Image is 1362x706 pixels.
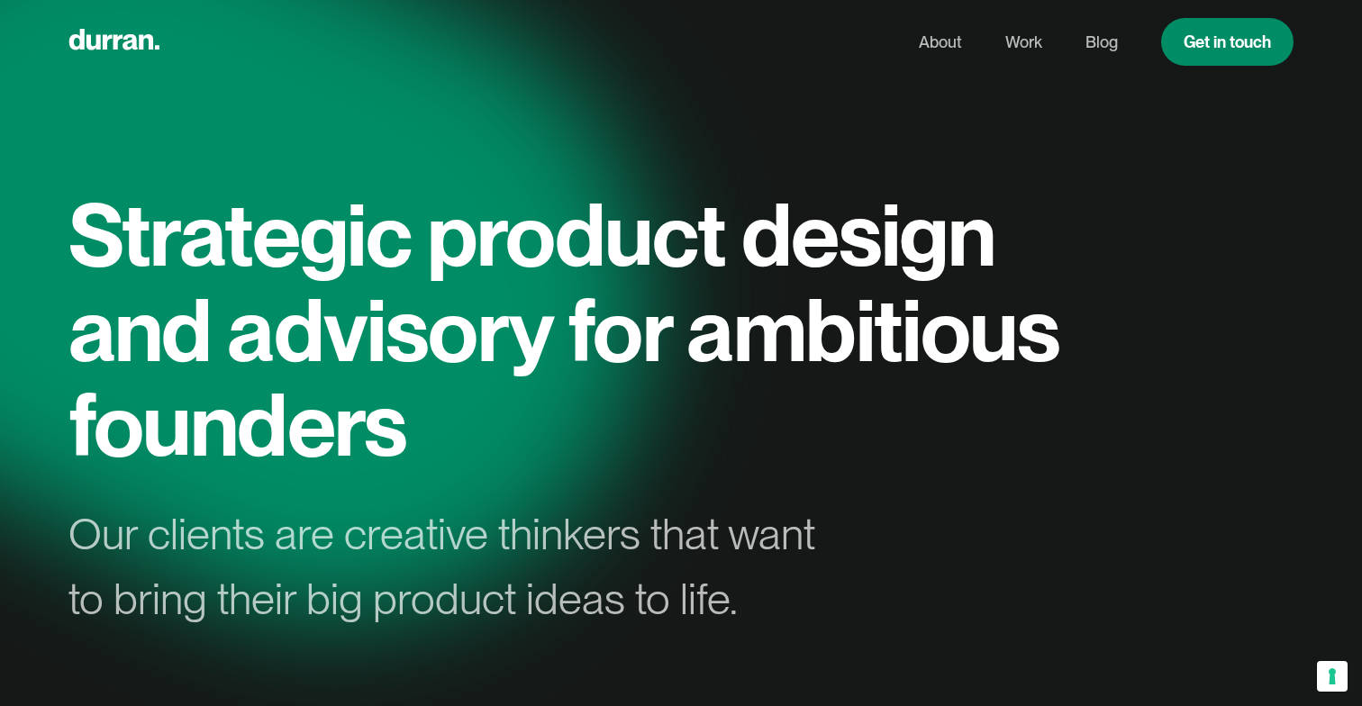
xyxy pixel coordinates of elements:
a: Get in touch [1161,18,1294,66]
h1: Strategic product design and advisory for ambitious founders [68,187,1077,473]
div: Our clients are creative thinkers that want to bring their big product ideas to life. [68,502,847,631]
a: About [919,25,962,59]
a: home [68,24,159,59]
button: Your consent preferences for tracking technologies [1317,661,1348,692]
a: Work [1005,25,1042,59]
a: Blog [1085,25,1118,59]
